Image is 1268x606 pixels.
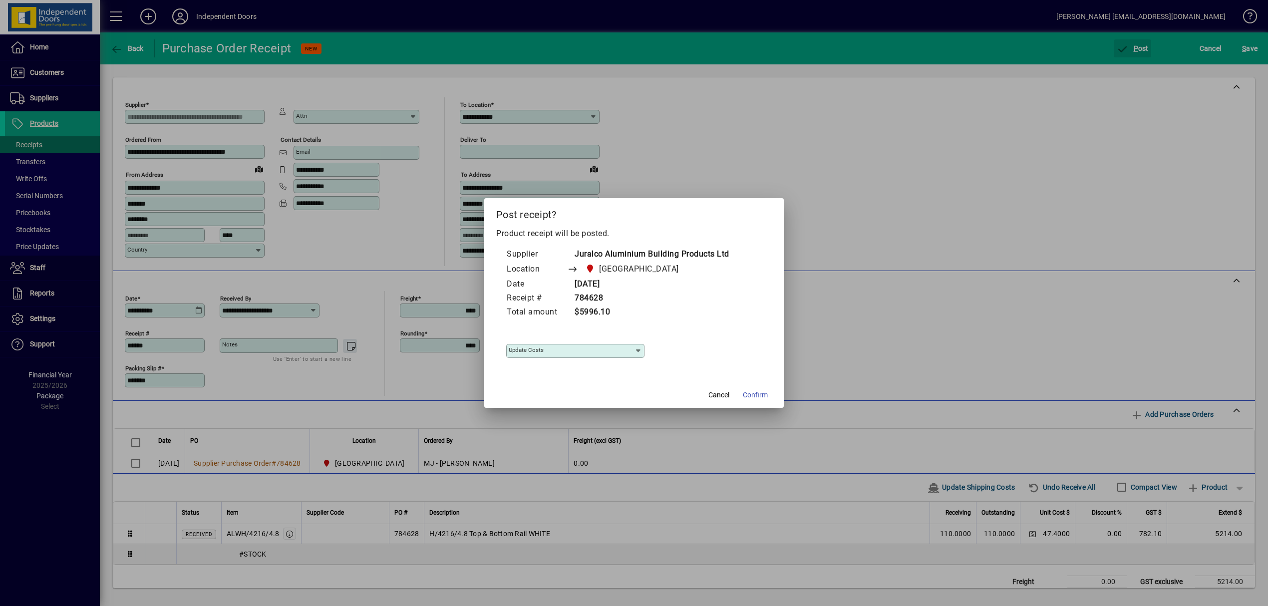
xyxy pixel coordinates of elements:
td: Receipt # [506,292,567,305]
span: [GEOGRAPHIC_DATA] [599,263,679,275]
button: Confirm [739,386,772,404]
span: Christchurch [583,262,683,276]
td: $5996.10 [567,305,729,319]
span: Confirm [743,390,768,400]
p: Product receipt will be posted. [496,228,772,240]
td: Juralco Aluminium Building Products Ltd [567,248,729,262]
h2: Post receipt? [484,198,784,227]
td: Date [506,278,567,292]
mat-label: Update costs [509,346,544,353]
td: Location [506,262,567,278]
td: 784628 [567,292,729,305]
td: Supplier [506,248,567,262]
span: Cancel [708,390,729,400]
td: Total amount [506,305,567,319]
button: Cancel [703,386,735,404]
td: [DATE] [567,278,729,292]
